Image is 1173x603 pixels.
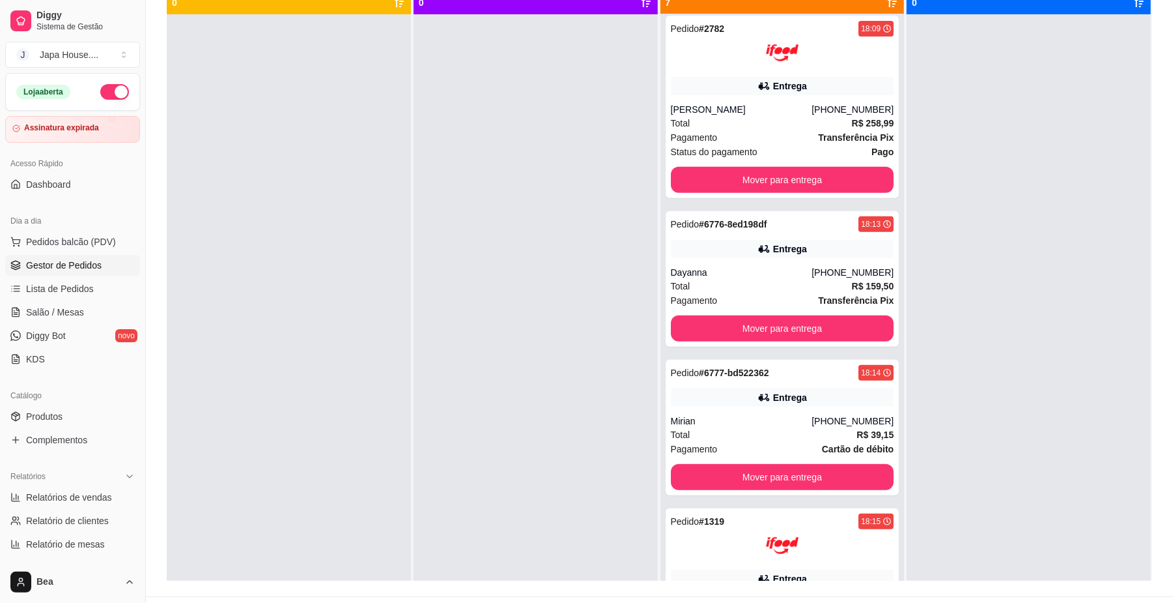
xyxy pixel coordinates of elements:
[16,85,70,99] div: Loja aberta
[5,557,140,578] a: Relatório de fidelidadenovo
[26,306,84,319] span: Salão / Mesas
[26,491,112,504] span: Relatórios de vendas
[671,23,700,34] span: Pedido
[5,174,140,195] a: Dashboard
[671,219,700,229] span: Pedido
[861,23,881,34] div: 18:09
[671,442,718,456] span: Pagamento
[5,42,140,68] button: Select a team
[861,516,881,527] div: 18:15
[26,410,63,423] span: Produtos
[671,316,894,342] button: Mover para entrega
[671,293,718,308] span: Pagamento
[773,572,807,585] div: Entrega
[26,353,45,366] span: KDS
[5,211,140,231] div: Dia a dia
[671,266,812,279] div: Dayanna
[5,153,140,174] div: Acesso Rápido
[671,464,894,490] button: Mover para entrega
[856,430,894,440] strong: R$ 39,15
[852,118,894,128] strong: R$ 258,99
[699,219,767,229] strong: # 6776-8ed198df
[10,471,46,482] span: Relatórios
[671,415,812,428] div: Mirian
[671,130,718,145] span: Pagamento
[5,487,140,508] a: Relatórios de vendas
[671,145,757,159] span: Status do pagamento
[26,259,102,272] span: Gestor de Pedidos
[699,368,769,378] strong: # 6777-bd522362
[766,529,798,562] img: ifood
[773,80,807,93] div: Entrega
[671,516,700,527] span: Pedido
[812,266,894,279] div: [PHONE_NUMBER]
[5,231,140,252] button: Pedidos balcão (PDV)
[671,103,812,116] div: [PERSON_NAME]
[871,147,894,157] strong: Pago
[5,406,140,427] a: Produtos
[699,23,724,34] strong: # 2782
[26,235,116,248] span: Pedidos balcão (PDV)
[36,576,119,588] span: Bea
[40,48,98,61] div: Japa House. ...
[5,255,140,276] a: Gestor de Pedidos
[26,434,87,447] span: Complementos
[699,516,724,527] strong: # 1319
[5,302,140,323] a: Salão / Mesas
[861,368,881,378] div: 18:14
[5,5,140,37] a: DiggySistema de Gestão
[16,48,29,61] span: J
[812,103,894,116] div: [PHONE_NUMBER]
[766,37,798,69] img: ifood
[812,415,894,428] div: [PHONE_NUMBER]
[671,167,894,193] button: Mover para entrega
[5,430,140,450] a: Complementos
[671,368,700,378] span: Pedido
[5,566,140,598] button: Bea
[671,116,690,130] span: Total
[5,510,140,531] a: Relatório de clientes
[26,538,105,551] span: Relatório de mesas
[5,116,140,143] a: Assinatura expirada
[773,243,807,256] div: Entrega
[5,278,140,299] a: Lista de Pedidos
[822,444,894,454] strong: Cartão de débito
[26,178,71,191] span: Dashboard
[671,279,690,293] span: Total
[5,349,140,370] a: KDS
[5,385,140,406] div: Catálogo
[26,329,66,342] span: Diggy Bot
[100,84,129,100] button: Alterar Status
[818,295,894,306] strong: Transferência Pix
[36,22,135,32] span: Sistema de Gestão
[5,325,140,346] a: Diggy Botnovo
[773,391,807,404] div: Entrega
[818,132,894,143] strong: Transferência Pix
[861,219,881,229] div: 18:13
[852,281,894,291] strong: R$ 159,50
[671,428,690,442] span: Total
[26,282,94,295] span: Lista de Pedidos
[24,123,99,133] article: Assinatura expirada
[36,10,135,22] span: Diggy
[5,534,140,555] a: Relatório de mesas
[26,514,109,527] span: Relatório de clientes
